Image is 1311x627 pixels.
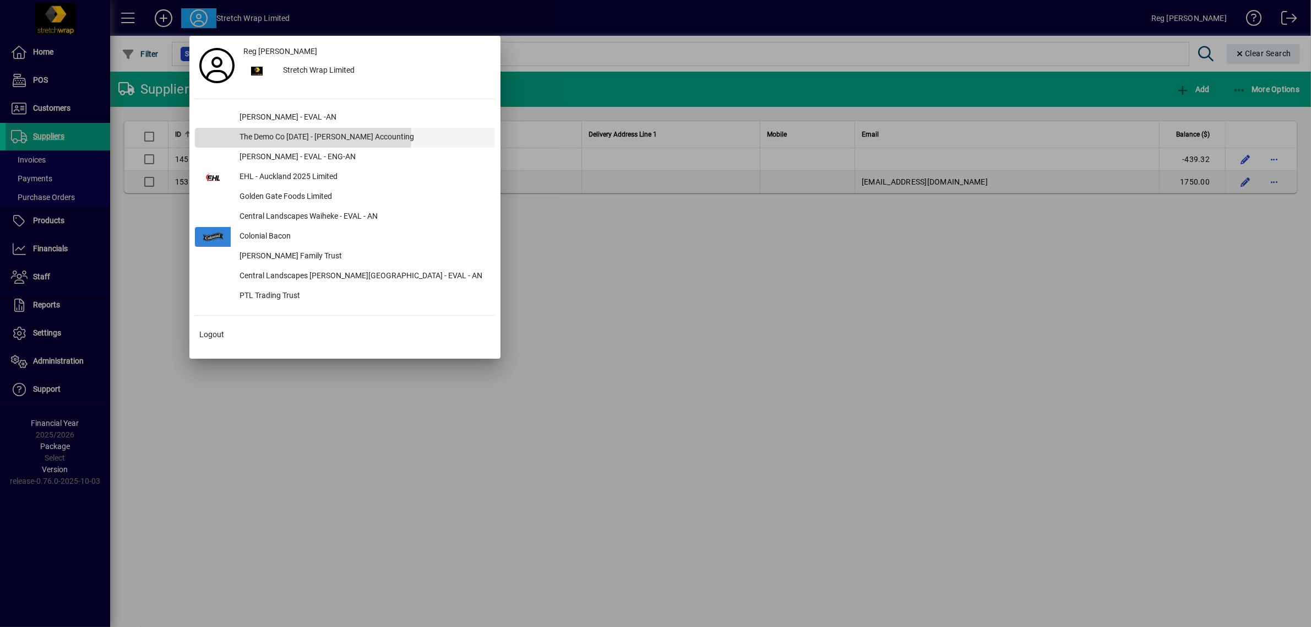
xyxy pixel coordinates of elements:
button: EHL - Auckland 2025 Limited [195,167,495,187]
div: Central Landscapes [PERSON_NAME][GEOGRAPHIC_DATA] - EVAL - AN [231,267,495,287]
a: Profile [195,56,239,75]
div: Stretch Wrap Limited [274,61,495,81]
div: The Demo Co [DATE] - [PERSON_NAME] Accounting [231,128,495,148]
a: Reg [PERSON_NAME] [239,41,495,61]
button: Central Landscapes Waiheke - EVAL - AN [195,207,495,227]
span: Logout [199,329,224,340]
button: Colonial Bacon [195,227,495,247]
button: The Demo Co [DATE] - [PERSON_NAME] Accounting [195,128,495,148]
div: Golden Gate Foods Limited [231,187,495,207]
span: Reg [PERSON_NAME] [243,46,317,57]
div: Central Landscapes Waiheke - EVAL - AN [231,207,495,227]
div: [PERSON_NAME] - EVAL -AN [231,108,495,128]
div: [PERSON_NAME] - EVAL - ENG-AN [231,148,495,167]
button: Central Landscapes [PERSON_NAME][GEOGRAPHIC_DATA] - EVAL - AN [195,267,495,287]
button: [PERSON_NAME] Family Trust [195,247,495,267]
button: [PERSON_NAME] - EVAL -AN [195,108,495,128]
button: PTL Trading Trust [195,287,495,306]
div: Colonial Bacon [231,227,495,247]
div: [PERSON_NAME] Family Trust [231,247,495,267]
div: EHL - Auckland 2025 Limited [231,167,495,187]
div: PTL Trading Trust [231,287,495,306]
button: Logout [195,325,495,344]
button: Stretch Wrap Limited [239,61,495,81]
button: Golden Gate Foods Limited [195,187,495,207]
button: [PERSON_NAME] - EVAL - ENG-AN [195,148,495,167]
